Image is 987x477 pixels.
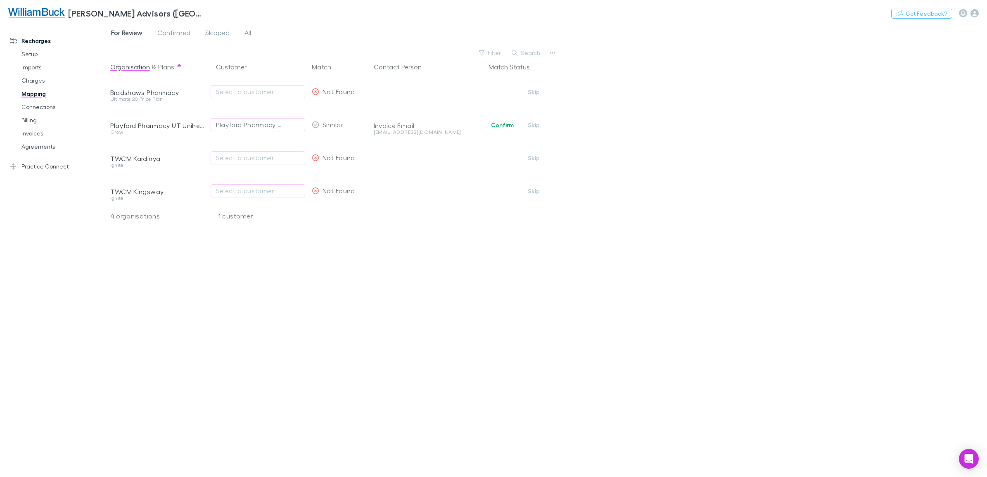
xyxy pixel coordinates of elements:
a: Practice Connect [2,160,116,173]
div: & [110,59,206,75]
div: 1 customer [209,208,308,224]
a: Charges [13,74,116,87]
div: Invoice Email [374,121,482,130]
span: Similar [323,121,344,128]
span: Not Found [323,154,355,161]
div: Bradshaws Pharmacy [110,88,206,97]
span: All [244,28,251,39]
a: Invoices [13,127,116,140]
button: Skip [521,120,547,130]
button: Skip [521,87,547,97]
div: Playford Pharmacy Unit Trust [216,120,283,130]
div: TWCM Kardinya [110,154,206,163]
button: Filter [475,48,506,58]
button: Match Status [489,59,540,75]
span: For Review [111,28,142,39]
a: [PERSON_NAME] Advisors ([GEOGRAPHIC_DATA]) Pty Ltd [3,3,210,23]
button: Confirm [486,120,519,130]
div: Playford Pharmacy UT Unihealth [110,121,206,130]
a: Recharges [2,34,116,47]
button: Search [508,48,545,58]
div: Select a customer [216,153,300,163]
button: Plans [158,59,174,75]
h3: [PERSON_NAME] Advisors ([GEOGRAPHIC_DATA]) Pty Ltd [68,8,205,18]
div: 4 organisations [110,208,209,224]
div: Grow [110,130,206,135]
button: Select a customer [211,184,305,197]
button: Customer [216,59,256,75]
div: Open Intercom Messenger [959,449,979,469]
span: Not Found [323,88,355,95]
div: TWCM Kingsway [110,187,206,196]
button: Organisation [110,59,150,75]
a: Mapping [13,87,116,100]
span: Not Found [323,187,355,195]
button: Got Feedback? [891,9,952,19]
span: Confirmed [157,28,190,39]
button: Contact Person [374,59,432,75]
button: Select a customer [211,151,305,164]
span: Skipped [205,28,230,39]
button: Match [312,59,341,75]
div: Select a customer [216,87,300,97]
button: Playford Pharmacy Unit Trust [211,118,305,131]
div: Ignite [110,196,206,201]
a: Imports [13,61,116,74]
a: Connections [13,100,116,114]
a: Setup [13,47,116,61]
div: Ultimate 20 Price Plan [110,97,206,102]
div: Select a customer [216,186,300,196]
button: Select a customer [211,85,305,98]
div: [EMAIL_ADDRESS][DOMAIN_NAME] [374,130,482,135]
div: Ignite [110,163,206,168]
button: Skip [521,186,547,196]
a: Agreements [13,140,116,153]
img: William Buck Advisors (WA) Pty Ltd's Logo [8,8,65,18]
button: Skip [521,153,547,163]
a: Billing [13,114,116,127]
